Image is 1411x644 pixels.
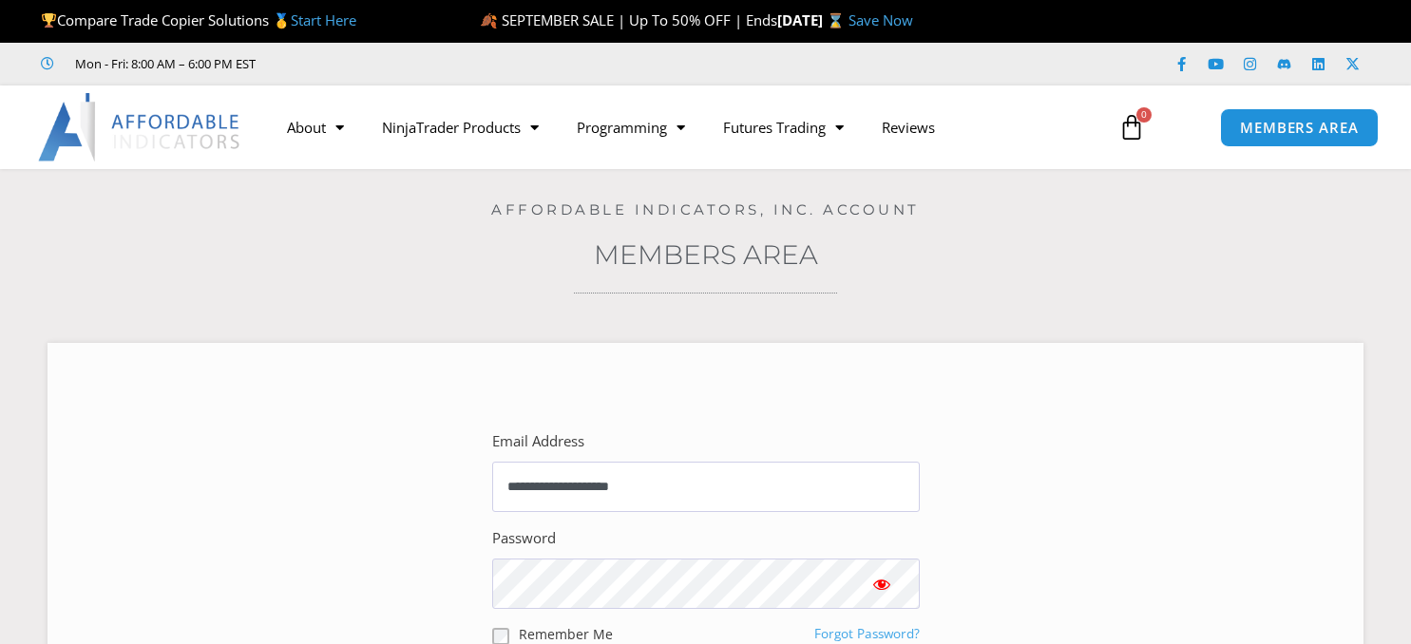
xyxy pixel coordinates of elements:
[363,105,558,149] a: NinjaTrader Products
[777,10,849,29] strong: [DATE] ⌛
[42,13,56,28] img: 🏆
[70,52,256,75] span: Mon - Fri: 8:00 AM – 6:00 PM EST
[1220,108,1379,147] a: MEMBERS AREA
[282,54,567,73] iframe: Customer reviews powered by Trustpilot
[291,10,356,29] a: Start Here
[268,105,1100,149] nav: Menu
[844,559,920,609] button: Show password
[849,10,913,29] a: Save Now
[492,525,556,552] label: Password
[268,105,363,149] a: About
[558,105,704,149] a: Programming
[704,105,863,149] a: Futures Trading
[1240,121,1359,135] span: MEMBERS AREA
[492,428,584,455] label: Email Address
[863,105,954,149] a: Reviews
[480,10,777,29] span: 🍂 SEPTEMBER SALE | Up To 50% OFF | Ends
[38,93,242,161] img: LogoAI | Affordable Indicators – NinjaTrader
[1090,100,1173,155] a: 0
[491,200,920,218] a: Affordable Indicators, Inc. Account
[1136,107,1152,123] span: 0
[519,624,613,644] label: Remember Me
[594,238,818,271] a: Members Area
[41,10,356,29] span: Compare Trade Copier Solutions 🥇
[814,625,920,642] a: Forgot Password?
